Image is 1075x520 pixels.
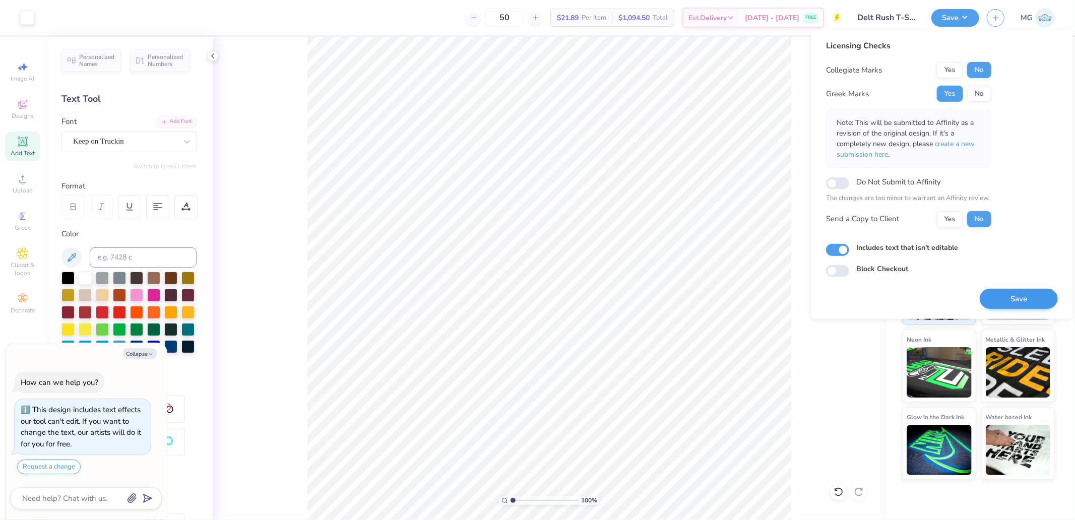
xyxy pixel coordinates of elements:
[907,347,972,398] img: Neon Ink
[837,117,981,160] p: Note: This will be submitted to Affinity as a revision of the original design. If it's a complete...
[907,412,964,422] span: Glow in the Dark Ink
[61,228,197,240] div: Color
[826,64,882,76] div: Collegiate Marks
[1021,12,1033,24] span: MG
[907,334,931,345] span: Neon Ink
[937,86,963,102] button: Yes
[907,425,972,475] img: Glow in the Dark Ink
[17,460,81,474] button: Request a change
[688,13,727,23] span: Est. Delivery
[13,186,33,194] span: Upload
[826,193,991,204] p: The changes are too minor to warrant an Affinity review.
[15,224,31,232] span: Greek
[980,288,1058,309] button: Save
[931,9,979,27] button: Save
[582,13,606,23] span: Per Item
[11,306,35,314] span: Decorate
[653,13,668,23] span: Total
[937,211,963,227] button: Yes
[967,86,991,102] button: No
[557,13,579,23] span: $21.89
[986,334,1045,345] span: Metallic & Glitter Ink
[123,348,157,359] button: Collapse
[856,175,941,188] label: Do Not Submit to Affinity
[11,149,35,157] span: Add Text
[61,116,77,127] label: Font
[61,92,197,106] div: Text Tool
[5,261,40,277] span: Clipart & logos
[157,116,197,127] div: Add Font
[148,53,183,68] span: Personalized Numbers
[12,112,34,120] span: Designs
[21,377,98,387] div: How can we help you?
[581,496,597,505] span: 100 %
[856,242,958,252] label: Includes text that isn't editable
[937,62,963,78] button: Yes
[967,211,991,227] button: No
[826,88,869,100] div: Greek Marks
[21,405,141,449] div: This design includes text effects our tool can't edit. If you want to change the text, our artist...
[805,14,816,21] span: FREE
[618,13,650,23] span: $1,094.50
[745,13,799,23] span: [DATE] - [DATE]
[79,53,115,68] span: Personalized Names
[90,247,197,268] input: e.g. 7428 c
[1021,8,1055,28] a: MG
[11,75,35,83] span: Image AI
[134,162,197,170] button: Switch to Greek Letters
[1035,8,1055,28] img: Michael Galon
[967,62,991,78] button: No
[826,40,991,52] div: Licensing Checks
[856,264,908,274] label: Block Checkout
[485,9,524,27] input: – –
[826,213,899,225] div: Send a Copy to Client
[850,8,924,28] input: Untitled Design
[61,180,198,192] div: Format
[986,347,1051,398] img: Metallic & Glitter Ink
[986,412,1032,422] span: Water based Ink
[837,139,975,159] span: create a new submission here
[986,425,1051,475] img: Water based Ink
